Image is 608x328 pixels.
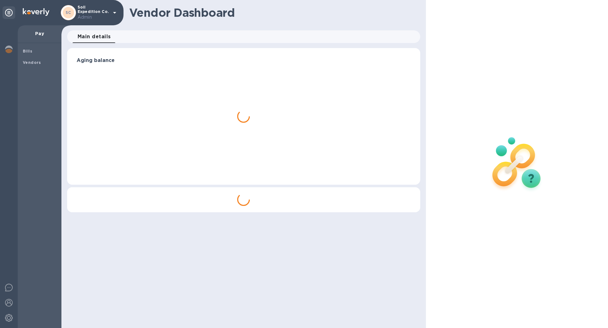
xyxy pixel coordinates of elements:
p: Admin [78,14,109,21]
span: Main details [78,32,111,41]
h3: Aging balance [77,58,411,64]
div: Unpin categories [3,6,15,19]
h1: Vendor Dashboard [129,6,416,19]
p: Soil Expedition Co. [78,5,109,21]
b: SC [66,10,71,15]
p: Pay [23,30,56,37]
b: Bills [23,49,32,53]
b: Vendors [23,60,41,65]
img: Logo [23,8,49,16]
